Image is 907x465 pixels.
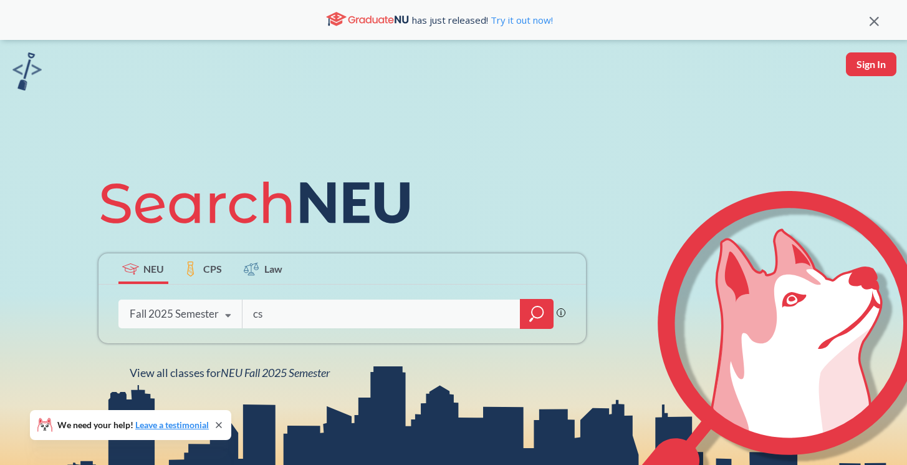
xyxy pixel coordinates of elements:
[252,301,511,327] input: Class, professor, course number, "phrase"
[57,421,209,429] span: We need your help!
[130,307,219,321] div: Fall 2025 Semester
[221,366,330,379] span: NEU Fall 2025 Semester
[143,262,164,276] span: NEU
[12,52,42,94] a: sandbox logo
[264,262,282,276] span: Law
[135,419,209,430] a: Leave a testimonial
[520,299,554,329] div: magnifying glass
[488,14,553,26] a: Try it out now!
[412,13,553,27] span: has just released!
[12,52,42,91] img: sandbox logo
[846,52,896,76] button: Sign In
[529,305,544,323] svg: magnifying glass
[203,262,222,276] span: CPS
[130,366,330,379] span: View all classes for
